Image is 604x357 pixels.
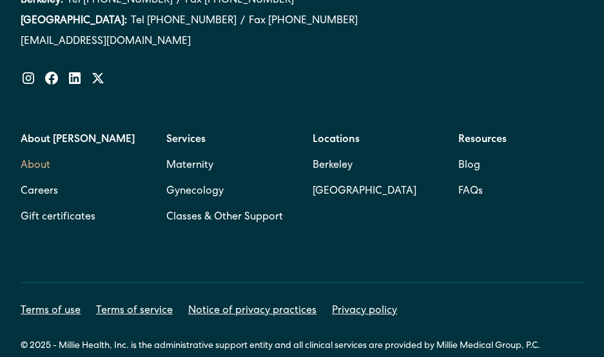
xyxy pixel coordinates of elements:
[21,340,540,353] div: © 2025 - Millie Health, Inc. is the administrative support entity and all clinical services are p...
[21,14,127,29] div: [GEOGRAPHIC_DATA]:
[313,135,360,145] strong: Locations
[166,153,213,179] a: Maternity
[166,135,206,145] strong: Services
[131,14,237,29] a: Tel [PHONE_NUMBER]
[21,179,58,205] a: Careers
[249,14,358,29] a: Fax [PHONE_NUMBER]
[21,135,135,145] strong: About [PERSON_NAME]
[188,303,317,319] a: Notice of privacy practices
[166,179,224,205] a: Gynecology
[166,205,283,230] a: Classes & Other Support
[21,153,50,179] a: About
[332,303,397,319] a: Privacy policy
[313,153,416,179] a: Berkeley
[313,179,416,205] a: [GEOGRAPHIC_DATA]
[458,153,480,179] a: Blog
[21,205,95,230] a: Gift certificates
[96,303,173,319] a: Terms of service
[21,34,583,50] a: [EMAIL_ADDRESS][DOMAIN_NAME]
[240,14,245,29] div: /
[21,303,81,319] a: Terms of use
[458,135,507,145] strong: Resources
[458,179,483,205] a: FAQs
